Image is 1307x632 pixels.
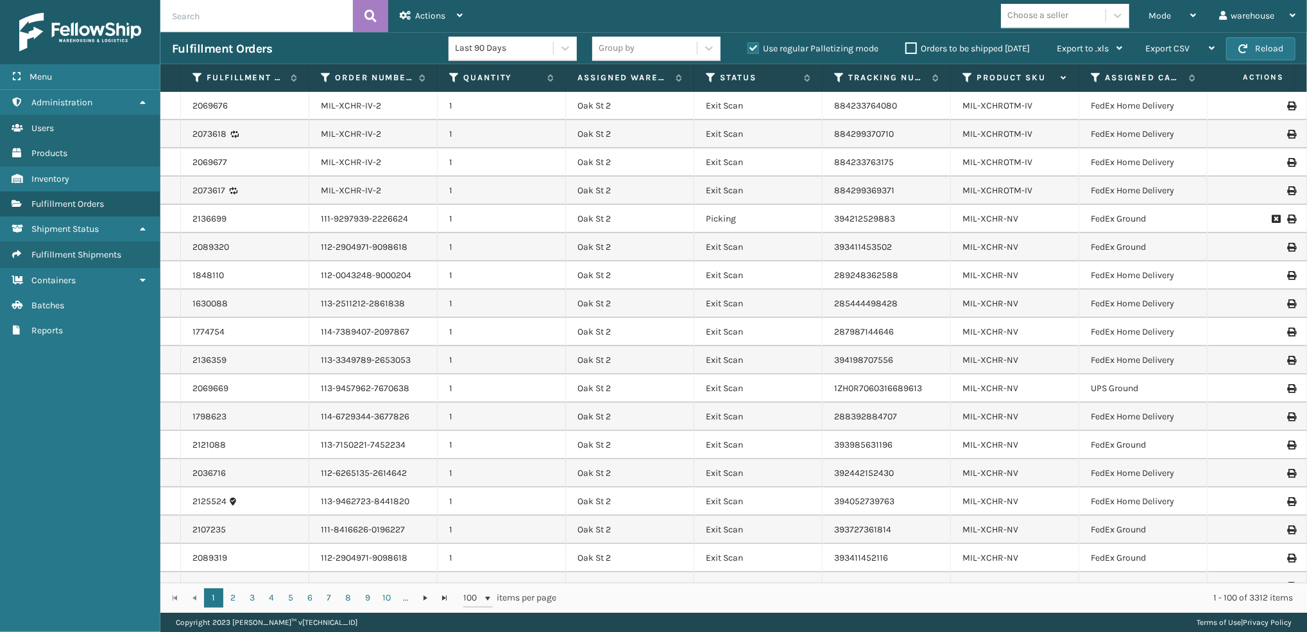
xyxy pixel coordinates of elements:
td: FedEx Home Delivery [1079,92,1208,120]
a: 288392884707 [834,411,897,422]
td: 112-0043248-9000204 [309,261,438,290]
td: FedEx Home Delivery [1079,261,1208,290]
td: MIL-XCHR-IV-2 [309,120,438,148]
a: 394198707556 [834,355,893,365]
a: 392442152430 [834,468,894,478]
a: 2069676 [192,100,228,112]
td: Oak St 2 [566,403,694,431]
span: Export to .xls [1057,43,1109,54]
td: 113-9462723-8441820 [309,487,438,516]
a: MIL-XCHR-NV [962,213,1018,224]
a: ... [397,588,416,608]
td: Exit Scan [694,572,823,601]
a: 394212529883 [834,213,895,224]
td: MIL-XCHR-IV-2 [309,148,438,177]
a: 2121088 [192,439,226,452]
div: Last 90 Days [455,42,554,55]
span: Containers [31,275,76,286]
i: Print Label [1287,101,1295,110]
a: 884233763175 [834,157,894,168]
a: MIL-XCHR-NV [962,270,1018,281]
td: Oak St 2 [566,233,694,261]
a: 2 [223,588,243,608]
label: Quantity [463,72,541,83]
td: FedEx Home Delivery [1079,120,1208,148]
label: Assigned Carrier Service [1105,72,1183,83]
td: 1 [438,233,566,261]
td: 1 [438,205,566,233]
a: Go to the last page [435,588,454,608]
span: Go to the last page [440,593,450,603]
a: MIL-XCHR-NV [962,326,1018,337]
span: Go to the next page [420,593,431,603]
td: Oak St 2 [566,92,694,120]
td: 1 [438,120,566,148]
td: FedEx Ground [1079,544,1208,572]
td: 113-7150221-7452234 [309,431,438,459]
label: Assigned Warehouse [577,72,669,83]
td: Exit Scan [694,346,823,374]
td: FedEx Home Delivery [1079,177,1208,205]
td: Exit Scan [694,459,823,487]
td: Oak St 2 [566,487,694,516]
td: Oak St 2 [566,205,694,233]
a: 884299370710 [834,128,894,139]
span: Fulfillment Shipments [31,249,121,260]
td: 1 [438,572,566,601]
td: Picking [694,205,823,233]
a: 2125524 [192,495,226,508]
span: 100 [463,592,483,604]
i: Request to Be Cancelled [1272,215,1279,224]
span: Export CSV [1145,43,1190,54]
i: Print Label [1287,158,1295,167]
td: 114-1988140-4093005 [309,572,438,601]
td: Exit Scan [694,487,823,516]
td: Exit Scan [694,233,823,261]
i: Print Label [1287,441,1295,450]
td: Oak St 2 [566,148,694,177]
td: Exit Scan [694,431,823,459]
i: Print Label [1287,328,1295,337]
a: 884299369371 [834,185,894,196]
a: 2069677 [192,156,227,169]
td: 111-8416626-0196227 [309,516,438,544]
div: | [1197,613,1292,632]
td: FedEx Home Delivery [1079,318,1208,346]
td: UPS Ground [1079,374,1208,403]
td: 1 [438,544,566,572]
td: FedEx Home Delivery [1079,572,1208,601]
td: 113-3349789-2653053 [309,346,438,374]
td: 1 [438,261,566,290]
a: MIL-XCHROTM-IV [962,185,1032,196]
div: 1 - 100 of 3312 items [574,592,1293,604]
p: Copyright 2023 [PERSON_NAME]™ v [TECHNICAL_ID] [176,613,357,632]
i: Print Label [1287,412,1295,421]
a: MIL-XCHR-NV [962,383,1018,394]
a: 1630088 [192,297,228,310]
td: FedEx Ground [1079,233,1208,261]
a: 1798623 [192,410,226,423]
td: FedEx Home Delivery [1079,290,1208,318]
a: 2107235 [192,523,226,536]
span: Reports [31,325,63,336]
td: FedEx Home Delivery [1079,459,1208,487]
td: 1 [438,487,566,516]
td: 1 [438,516,566,544]
a: 2069669 [192,382,228,395]
span: Products [31,148,67,159]
td: FedEx Ground [1079,516,1208,544]
td: MIL-XCHR-IV-2 [309,177,438,205]
a: MIL-XCHR-NV [962,496,1018,507]
td: Oak St 2 [566,346,694,374]
a: 10 [377,588,397,608]
td: 1 [438,374,566,403]
label: Tracking Number [848,72,926,83]
a: 286875078546 [834,581,896,592]
td: Exit Scan [694,177,823,205]
td: 111-9297939-2226624 [309,205,438,233]
a: 1848110 [192,269,224,282]
td: Exit Scan [694,374,823,403]
td: Oak St 2 [566,120,694,148]
a: MIL-XCHR-NV [962,411,1018,422]
td: 112-2904971-9098618 [309,544,438,572]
